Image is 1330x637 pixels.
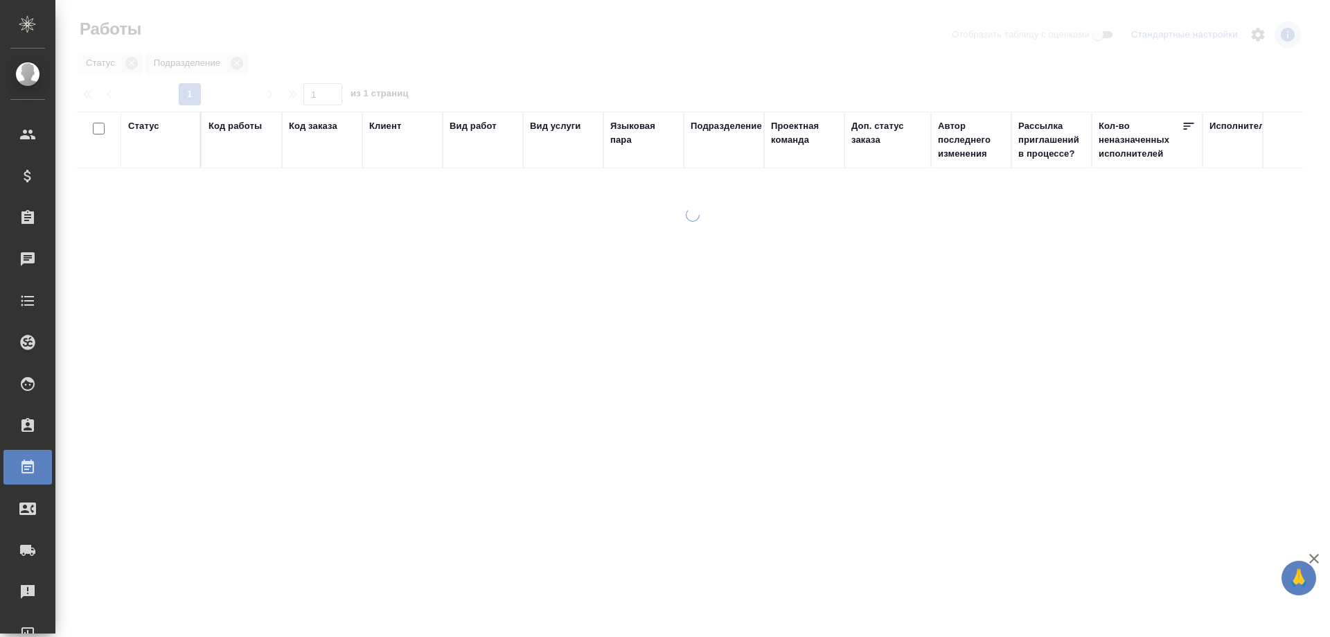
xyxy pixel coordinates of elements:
div: Код работы [209,119,262,133]
div: Кол-во неназначенных исполнителей [1099,119,1182,161]
div: Клиент [369,119,401,133]
div: Код заказа [289,119,337,133]
div: Подразделение [691,119,762,133]
div: Вид услуги [530,119,581,133]
div: Автор последнего изменения [938,119,1004,161]
div: Языковая пара [610,119,677,147]
div: Статус [128,119,159,133]
div: Проектная команда [771,119,837,147]
div: Рассылка приглашений в процессе? [1018,119,1085,161]
div: Вид работ [450,119,497,133]
button: 🙏 [1282,561,1316,595]
div: Исполнитель [1209,119,1270,133]
span: 🙏 [1287,564,1311,593]
div: Доп. статус заказа [851,119,924,147]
